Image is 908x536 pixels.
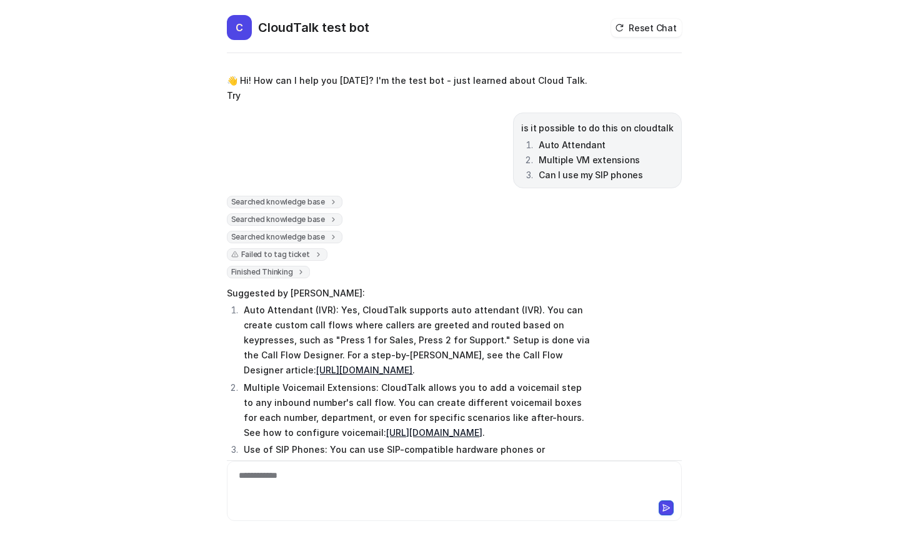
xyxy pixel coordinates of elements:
[535,138,673,153] li: Auto Attendant
[244,380,592,440] p: Multiple Voicemail Extensions: CloudTalk allows you to add a voicemail step to any inbound number...
[386,427,482,438] a: [URL][DOMAIN_NAME]
[227,248,327,261] span: Failed to tag ticket
[316,365,412,375] a: [URL][DOMAIN_NAME]
[535,153,673,168] li: Multiple VM extensions
[227,266,311,278] span: Finished Thinking
[227,231,342,243] span: Searched knowledge base
[521,121,673,136] p: is it possible to do this on cloudtalk
[227,196,342,208] span: Searched knowledge base
[227,213,342,226] span: Searched knowledge base
[227,15,252,40] span: C
[244,303,592,378] p: Auto Attendant (IVR): Yes, CloudTalk supports auto attendant (IVR). You can create custom call fl...
[535,168,673,183] li: Can I use my SIP phones
[611,19,681,37] button: Reset Chat
[258,19,369,36] h2: CloudTalk test bot
[227,73,592,103] p: 👋 Hi! How can I help you [DATE]? I'm the test bot - just learned about Cloud Talk. Try
[227,286,592,301] p: Suggested by [PERSON_NAME]:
